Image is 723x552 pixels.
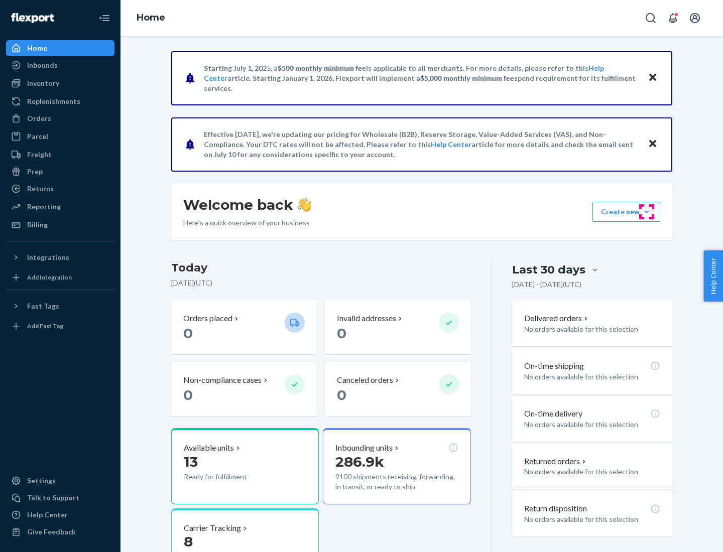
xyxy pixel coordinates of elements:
[27,167,43,177] div: Prep
[592,202,660,222] button: Create new
[6,93,114,109] a: Replenishments
[524,514,660,524] p: No orders available for this selection
[524,467,660,477] p: No orders available for this selection
[184,533,193,550] span: 8
[6,507,114,523] a: Help Center
[325,301,470,354] button: Invalid addresses 0
[278,64,366,72] span: $500 monthly minimum fee
[524,503,587,514] p: Return disposition
[6,147,114,163] a: Freight
[646,137,659,152] button: Close
[6,473,114,489] a: Settings
[183,325,193,342] span: 0
[171,301,317,354] button: Orders placed 0
[335,453,384,470] span: 286.9k
[184,453,198,470] span: 13
[204,129,638,160] p: Effective [DATE], we're updating our pricing for Wholesale (B2B), Reserve Storage, Value-Added Se...
[641,8,661,28] button: Open Search Box
[524,408,582,420] p: On-time delivery
[524,313,590,324] button: Delivered orders
[204,63,638,93] p: Starting July 1, 2025, a is applicable to all merchants. For more details, please refer to this a...
[335,442,393,454] p: Inbounding units
[6,128,114,145] a: Parcel
[6,57,114,73] a: Inbounds
[27,476,56,486] div: Settings
[27,43,47,53] div: Home
[183,374,262,386] p: Non-compliance cases
[6,110,114,126] a: Orders
[184,442,234,454] p: Available units
[663,8,683,28] button: Open notifications
[11,13,54,23] img: Flexport logo
[646,71,659,85] button: Close
[524,420,660,430] p: No orders available for this selection
[27,510,68,520] div: Help Center
[27,202,61,212] div: Reporting
[27,60,58,70] div: Inbounds
[171,260,471,276] h3: Today
[183,218,311,228] p: Here’s a quick overview of your business
[703,250,723,302] button: Help Center
[524,372,660,382] p: No orders available for this selection
[6,40,114,56] a: Home
[27,96,80,106] div: Replenishments
[27,78,59,88] div: Inventory
[6,298,114,314] button: Fast Tags
[27,252,69,262] div: Integrations
[337,313,396,324] p: Invalid addresses
[6,217,114,233] a: Billing
[524,456,588,467] button: Returned orders
[27,273,72,282] div: Add Integration
[6,199,114,215] a: Reporting
[6,181,114,197] a: Returns
[171,362,317,416] button: Non-compliance cases 0
[323,428,470,504] button: Inbounding units286.9k9100 shipments receiving, forwarding, in transit, or ready to ship
[337,325,346,342] span: 0
[420,74,514,82] span: $5,000 monthly minimum fee
[685,8,705,28] button: Open account menu
[183,196,311,214] h1: Welcome back
[337,386,346,403] span: 0
[171,428,319,504] button: Available units13Ready for fulfillment
[183,313,232,324] p: Orders placed
[27,527,76,537] div: Give Feedback
[6,524,114,540] button: Give Feedback
[184,522,241,534] p: Carrier Tracking
[94,8,114,28] button: Close Navigation
[27,150,52,160] div: Freight
[431,140,471,149] a: Help Center
[297,198,311,212] img: hand-wave emoji
[512,280,581,290] p: [DATE] - [DATE] ( UTC )
[335,472,458,492] p: 9100 shipments receiving, forwarding, in transit, or ready to ship
[27,493,79,503] div: Talk to Support
[27,322,63,330] div: Add Fast Tag
[6,318,114,334] a: Add Fast Tag
[6,164,114,180] a: Prep
[27,220,48,230] div: Billing
[183,386,193,403] span: 0
[6,249,114,265] button: Integrations
[171,278,471,288] p: [DATE] ( UTC )
[27,184,54,194] div: Returns
[524,324,660,334] p: No orders available for this selection
[6,269,114,286] a: Add Integration
[27,113,51,123] div: Orders
[129,4,173,33] ol: breadcrumbs
[27,301,59,311] div: Fast Tags
[27,131,48,142] div: Parcel
[6,490,114,506] a: Talk to Support
[184,472,277,482] p: Ready for fulfillment
[512,262,585,278] div: Last 30 days
[524,360,584,372] p: On-time shipping
[6,75,114,91] a: Inventory
[325,362,470,416] button: Canceled orders 0
[137,12,165,23] a: Home
[337,374,393,386] p: Canceled orders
